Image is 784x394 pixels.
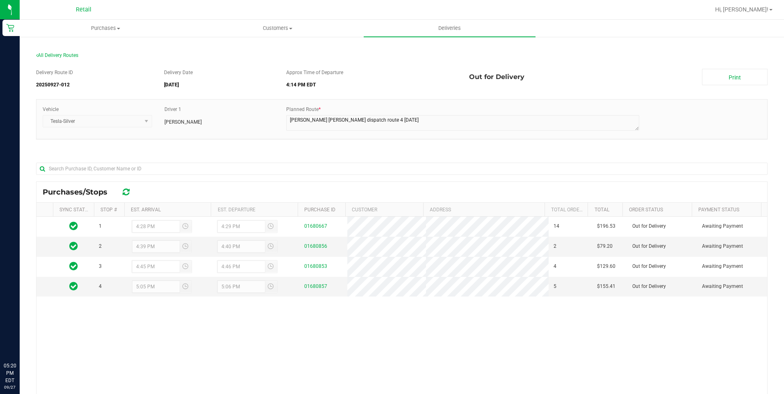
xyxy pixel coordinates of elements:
[69,220,78,232] span: In Sync
[702,242,743,250] span: Awaiting Payment
[69,260,78,272] span: In Sync
[24,327,34,337] iframe: Resource center unread badge
[191,20,363,37] a: Customers
[554,263,556,270] span: 4
[702,263,743,270] span: Awaiting Payment
[545,203,588,217] th: Total Order Lines
[59,207,91,213] a: Sync Status
[715,6,768,13] span: Hi, [PERSON_NAME]!
[423,203,545,217] th: Address
[597,283,615,290] span: $155.41
[192,25,363,32] span: Customers
[702,69,768,85] a: Print Manifest
[469,69,524,85] span: Out for Delivery
[286,69,343,76] label: Approx Time of Departure
[6,24,14,32] inline-svg: Retail
[164,69,193,76] label: Delivery Date
[8,328,33,353] iframe: Resource center
[36,52,78,58] span: All Delivery Routes
[554,283,556,290] span: 5
[36,82,70,88] strong: 20250927-012
[702,222,743,230] span: Awaiting Payment
[164,118,202,126] span: [PERSON_NAME]
[304,263,327,269] a: 01680853
[364,20,536,37] a: Deliveries
[304,283,327,289] a: 01680857
[4,384,16,390] p: 09/27
[69,240,78,252] span: In Sync
[554,222,559,230] span: 14
[597,263,615,270] span: $129.60
[632,263,666,270] span: Out for Delivery
[632,283,666,290] span: Out for Delivery
[99,283,102,290] span: 4
[304,243,327,249] a: 01680856
[345,203,423,217] th: Customer
[286,82,457,88] h5: 4:14 PM EDT
[629,207,663,213] a: Order Status
[69,281,78,292] span: In Sync
[4,362,16,384] p: 05:20 PM EDT
[99,222,102,230] span: 1
[100,207,117,213] a: Stop #
[164,106,181,113] label: Driver 1
[43,106,59,113] label: Vehicle
[595,207,609,213] a: Total
[36,163,768,175] input: Search Purchase ID, Customer Name or ID
[76,6,91,13] span: Retail
[211,203,297,217] th: Est. Departure
[99,263,102,270] span: 3
[632,242,666,250] span: Out for Delivery
[164,82,273,88] h5: [DATE]
[702,283,743,290] span: Awaiting Payment
[632,222,666,230] span: Out for Delivery
[554,242,556,250] span: 2
[99,242,102,250] span: 2
[597,222,615,230] span: $196.53
[20,20,191,37] a: Purchases
[286,106,321,113] label: Planned Route
[20,25,191,32] span: Purchases
[36,69,73,76] label: Delivery Route ID
[427,25,472,32] span: Deliveries
[131,207,161,213] a: Est. Arrival
[698,207,739,213] a: Payment Status
[43,188,116,197] span: Purchases/Stops
[304,207,335,213] a: Purchase ID
[597,242,613,250] span: $79.20
[304,223,327,229] a: 01680667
